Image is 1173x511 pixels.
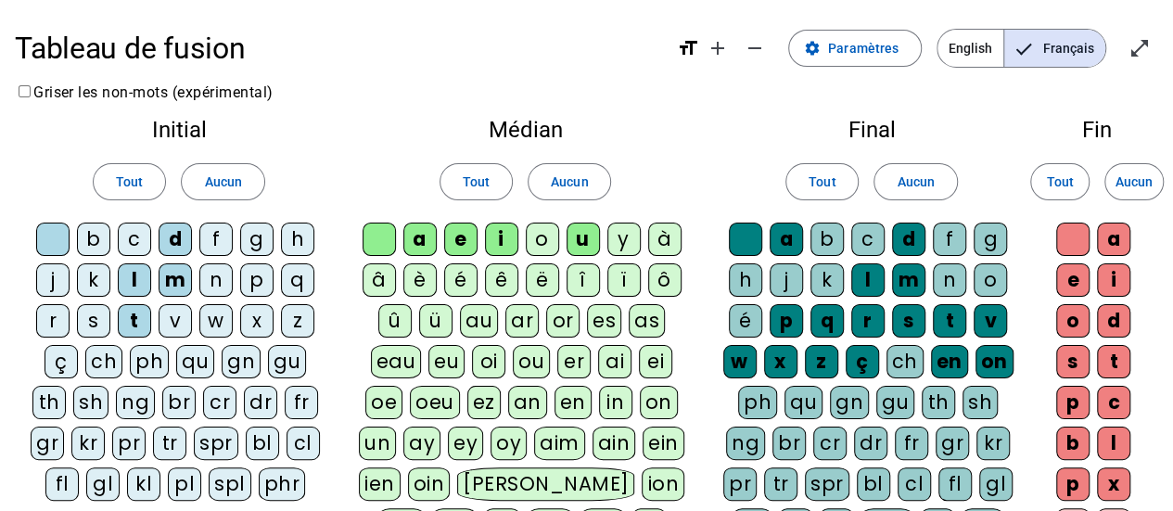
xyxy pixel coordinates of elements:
div: s [1056,345,1090,378]
div: kl [127,467,160,501]
div: ar [505,304,539,338]
div: k [77,263,110,297]
div: r [36,304,70,338]
div: aim [534,427,585,460]
span: Français [1004,30,1105,67]
div: cr [813,427,847,460]
h2: Fin [1051,119,1143,141]
div: h [281,223,314,256]
div: dr [244,386,277,419]
div: ï [607,263,641,297]
div: r [851,304,885,338]
div: y [607,223,641,256]
mat-icon: remove [744,37,766,59]
div: kr [71,427,105,460]
div: c [1097,386,1130,419]
div: ai [598,345,631,378]
div: cl [898,467,931,501]
div: ch [886,345,924,378]
div: pr [112,427,146,460]
div: z [281,304,314,338]
div: br [772,427,806,460]
div: sh [963,386,998,419]
div: d [159,223,192,256]
div: g [974,223,1007,256]
div: o [974,263,1007,297]
div: f [933,223,966,256]
div: ô [648,263,682,297]
h2: Médian [358,119,693,141]
div: w [723,345,757,378]
div: û [378,304,412,338]
div: on [640,386,678,419]
div: x [764,345,797,378]
div: gu [268,345,306,378]
div: ez [467,386,501,419]
span: Paramètres [828,37,899,59]
div: ng [726,427,765,460]
div: es [587,304,621,338]
div: spl [209,467,251,501]
div: m [892,263,925,297]
div: bl [246,427,279,460]
div: ey [448,427,483,460]
div: w [199,304,233,338]
div: bl [857,467,890,501]
div: fl [45,467,79,501]
div: l [1097,427,1130,460]
div: dr [854,427,887,460]
div: tr [764,467,797,501]
span: Tout [463,171,490,193]
div: gr [31,427,64,460]
button: Paramètres [788,30,922,67]
div: i [1097,263,1130,297]
div: en [555,386,592,419]
span: Tout [1046,171,1073,193]
div: d [1097,304,1130,338]
div: oin [408,467,451,501]
div: è [403,263,437,297]
button: Aucun [1104,163,1164,200]
div: oy [491,427,527,460]
div: pr [723,467,757,501]
button: Aucun [181,163,264,200]
div: v [974,304,1007,338]
div: h [729,263,762,297]
div: q [281,263,314,297]
div: i [485,223,518,256]
div: n [199,263,233,297]
div: â [363,263,396,297]
div: on [975,345,1014,378]
span: Aucun [1116,171,1153,193]
button: Entrer en plein écran [1121,30,1158,67]
div: ain [593,427,636,460]
button: Tout [785,163,859,200]
div: gl [979,467,1013,501]
div: c [851,223,885,256]
div: t [1097,345,1130,378]
div: oeu [410,386,460,419]
div: e [1056,263,1090,297]
mat-button-toggle-group: Language selection [937,29,1106,68]
div: gn [222,345,261,378]
div: th [32,386,66,419]
div: b [810,223,844,256]
div: ç [846,345,879,378]
h2: Initial [30,119,328,141]
div: ê [485,263,518,297]
div: phr [259,467,306,501]
div: x [1097,467,1130,501]
div: cl [287,427,320,460]
div: gu [876,386,914,419]
div: th [922,386,955,419]
div: x [240,304,274,338]
div: g [240,223,274,256]
div: fr [285,386,318,419]
div: a [770,223,803,256]
div: p [1056,386,1090,419]
div: î [567,263,600,297]
div: ü [419,304,453,338]
div: à [648,223,682,256]
button: Tout [93,163,166,200]
h1: Tableau de fusion [15,19,662,78]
